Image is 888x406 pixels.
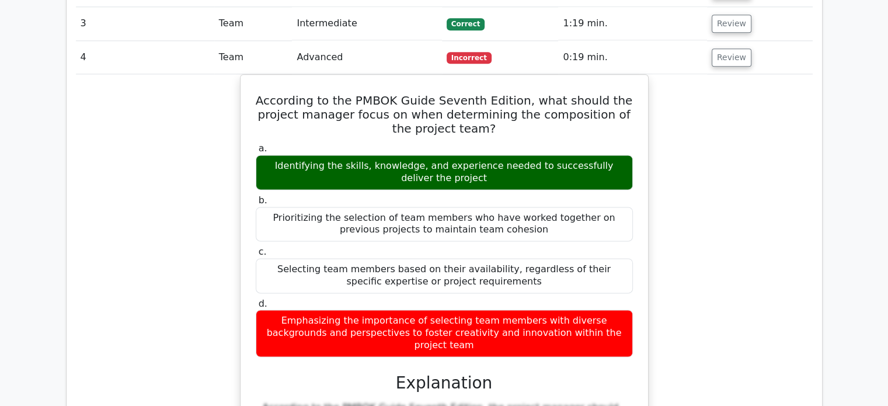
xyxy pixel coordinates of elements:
[76,41,214,74] td: 4
[558,41,707,74] td: 0:19 min.
[256,207,633,242] div: Prioritizing the selection of team members who have worked together on previous projects to maint...
[214,41,292,74] td: Team
[256,155,633,190] div: Identifying the skills, knowledge, and experience needed to successfully deliver the project
[263,373,626,393] h3: Explanation
[292,7,441,40] td: Intermediate
[256,258,633,293] div: Selecting team members based on their availability, regardless of their specific expertise or pro...
[712,15,751,33] button: Review
[558,7,707,40] td: 1:19 min.
[214,7,292,40] td: Team
[259,143,267,154] span: a.
[292,41,441,74] td: Advanced
[256,310,633,356] div: Emphasizing the importance of selecting team members with diverse backgrounds and perspectives to...
[255,93,634,136] h5: According to the PMBOK Guide Seventh Edition, what should the project manager focus on when deter...
[447,52,492,64] span: Incorrect
[447,18,485,30] span: Correct
[259,298,267,309] span: d.
[259,246,267,257] span: c.
[259,195,267,206] span: b.
[76,7,214,40] td: 3
[712,48,751,67] button: Review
